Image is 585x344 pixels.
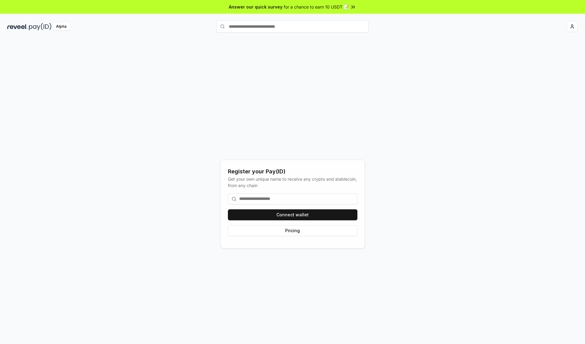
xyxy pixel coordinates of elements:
span: for a chance to earn 10 USDT 📝 [284,4,349,10]
button: Connect wallet [228,209,357,220]
div: Register your Pay(ID) [228,167,357,176]
button: Pricing [228,225,357,236]
img: reveel_dark [7,23,28,30]
div: Alpha [53,23,70,30]
div: Get your own unique name to receive any crypto and stablecoin, from any chain [228,176,357,189]
span: Answer our quick survey [229,4,282,10]
img: pay_id [29,23,51,30]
